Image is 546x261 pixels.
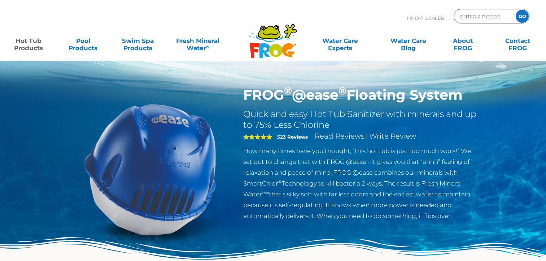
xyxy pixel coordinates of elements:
[366,133,368,140] span: |
[369,132,416,140] a: Write Review
[117,34,159,48] a: Swim SpaProducts
[62,34,105,48] a: PoolProducts
[277,134,308,140] strong: 523 Reviews
[284,84,292,97] sup: ®
[387,34,429,48] a: Water CareBlog
[338,84,346,97] sup: ®
[315,132,364,140] a: Read Reviews
[67,87,233,252] img: hot-tub-product-atease-system.png
[516,10,529,23] input: GO
[7,34,50,48] a: Hot TubProducts
[245,14,301,58] img: Frog Products Logo
[243,145,479,221] p: How many times have you thought, “this hot tub is just too much work!” We set out to change that ...
[306,34,375,48] a: Water CareExperts
[496,34,539,48] a: ContactFROG
[278,179,282,184] sup: ®
[206,44,209,49] sup: ∞
[407,9,444,27] p: Find A Dealer
[171,34,224,48] a: Fresh MineralWater∞
[262,190,269,195] sup: ®∞
[243,134,272,140] span: 5
[243,109,479,130] h2: Quick and easy Hot Tub Sanitizer with minerals and up to 75% Less Chlorine
[243,87,479,103] h1: FROG @ease Floating System
[442,34,484,48] a: AboutFROG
